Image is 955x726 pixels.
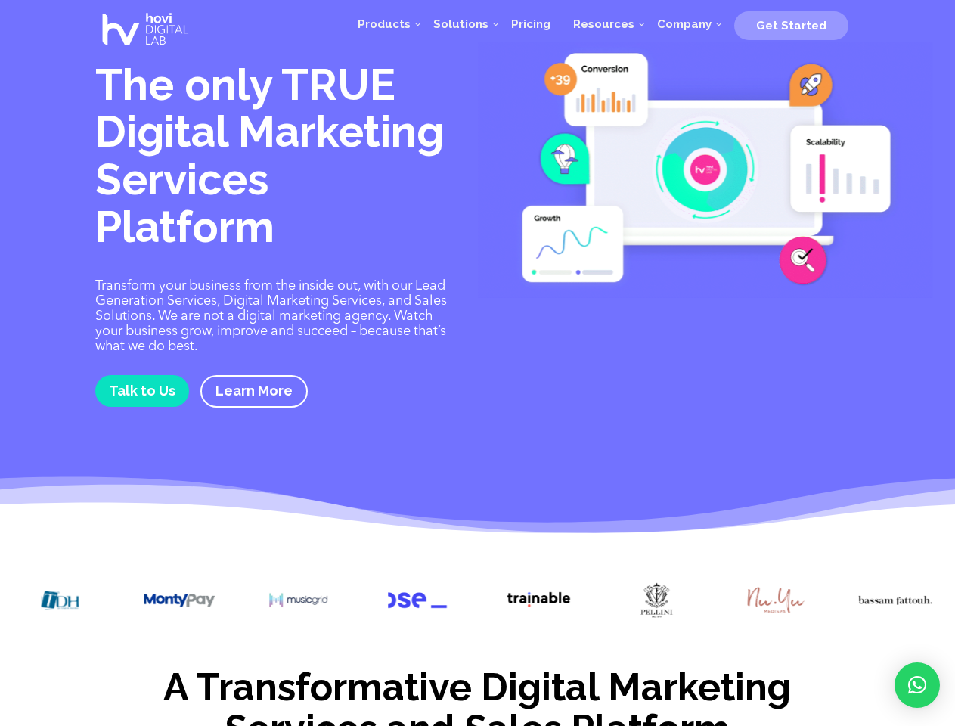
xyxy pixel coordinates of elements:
a: Resources [562,2,646,47]
span: Get Started [756,19,826,33]
a: Pricing [500,2,562,47]
span: Resources [573,17,634,31]
a: Products [346,2,422,47]
span: Pricing [511,17,550,31]
img: Digital Marketing Services [478,42,933,297]
a: Talk to Us [95,375,189,406]
span: Solutions [433,17,488,31]
a: Get Started [734,13,848,36]
h1: The only TRUE Digital Marketing Services Platform [95,61,456,259]
span: Products [358,17,411,31]
span: Company [657,17,712,31]
a: Learn More [200,375,308,408]
a: Solutions [422,2,500,47]
a: Company [646,2,723,47]
p: Transform your business from the inside out, with our Lead Generation Services, Digital Marketing... [95,279,456,354]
